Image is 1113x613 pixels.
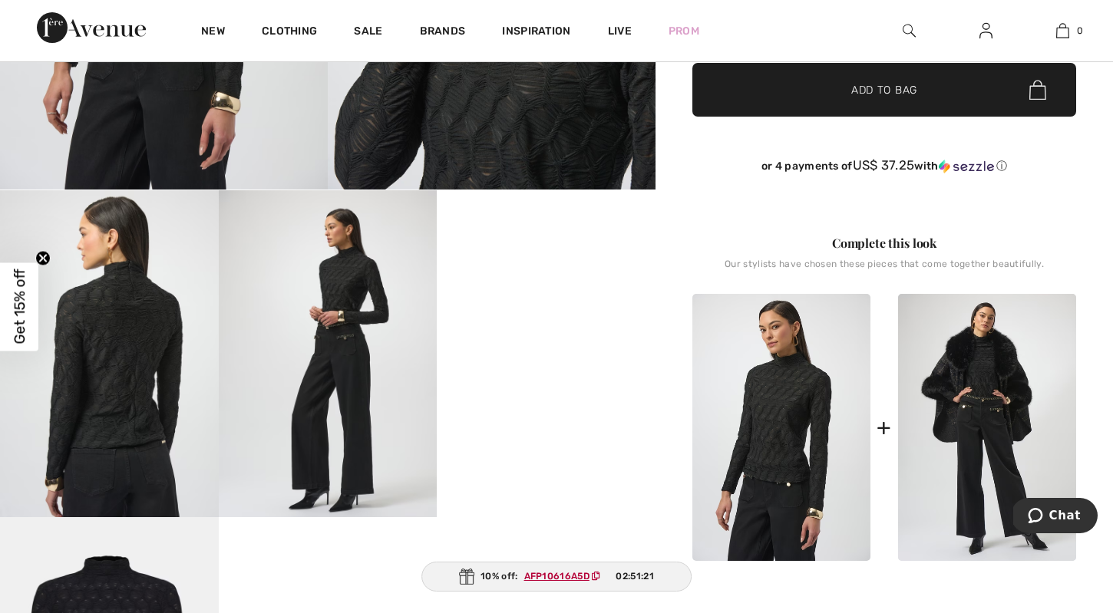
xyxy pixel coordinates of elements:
span: US$ 37.25 [853,157,915,173]
video: Your browser does not support the video tag. [437,190,656,299]
a: New [201,25,225,41]
div: or 4 payments ofUS$ 37.25withSezzle Click to learn more about Sezzle [692,158,1076,179]
a: 0 [1025,21,1100,40]
img: Sezzle [939,160,994,173]
img: My Info [979,21,992,40]
ins: AFP10616A5D [524,571,590,582]
img: Chic Textured High Neck Pullover Style 254128. 4 [219,190,438,518]
a: Brands [420,25,466,41]
img: My Bag [1056,21,1069,40]
a: Prom [669,23,699,39]
img: Chic Textured High Neck Pullover Style 254128 [692,294,870,561]
button: Close teaser [35,250,51,265]
img: Gift.svg [459,569,474,585]
span: Get 15% off [11,269,28,344]
span: 0 [1077,24,1083,38]
div: Our stylists have chosen these pieces that come together beautifully. [692,259,1076,282]
span: 02:51:21 [616,569,653,583]
div: 10% off: [421,562,692,592]
span: Inspiration [502,25,570,41]
a: Live [608,23,632,39]
a: Sale [354,25,382,41]
img: Bag.svg [1029,80,1046,100]
div: + [877,410,891,445]
button: Add to Bag [692,63,1076,117]
div: or 4 payments of with [692,158,1076,173]
img: search the website [903,21,916,40]
iframe: Opens a widget where you can chat to one of our agents [1013,498,1098,536]
img: 1ère Avenue [37,12,146,43]
a: Sign In [967,21,1005,41]
img: High-Waisted Formal Trousers Style 254915 [898,294,1076,561]
a: Clothing [262,25,317,41]
div: Complete this look [692,234,1076,252]
span: Add to Bag [851,82,917,98]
